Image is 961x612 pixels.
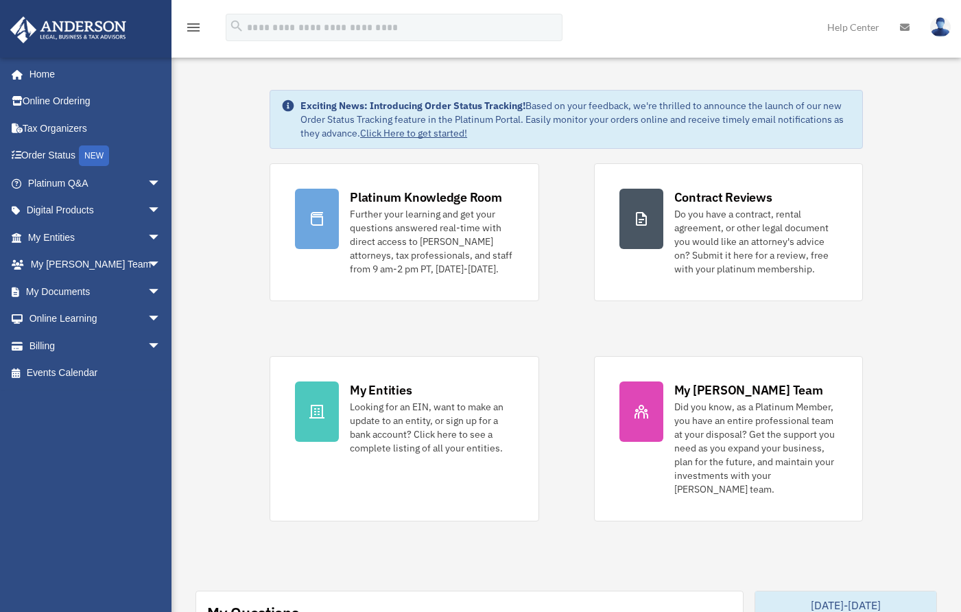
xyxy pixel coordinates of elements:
[147,197,175,225] span: arrow_drop_down
[674,381,823,399] div: My [PERSON_NAME] Team
[79,145,109,166] div: NEW
[10,332,182,360] a: Billingarrow_drop_down
[147,224,175,252] span: arrow_drop_down
[229,19,244,34] i: search
[10,169,182,197] a: Platinum Q&Aarrow_drop_down
[10,197,182,224] a: Digital Productsarrow_drop_down
[350,381,412,399] div: My Entities
[10,115,182,142] a: Tax Organizers
[674,189,772,206] div: Contract Reviews
[674,400,838,496] div: Did you know, as a Platinum Member, you have an entire professional team at your disposal? Get th...
[10,278,182,305] a: My Documentsarrow_drop_down
[300,99,851,140] div: Based on your feedback, we're thrilled to announce the launch of our new Order Status Tracking fe...
[185,19,202,36] i: menu
[930,17,951,37] img: User Pic
[147,305,175,333] span: arrow_drop_down
[594,163,863,301] a: Contract Reviews Do you have a contract, rental agreement, or other legal document you would like...
[270,163,538,301] a: Platinum Knowledge Room Further your learning and get your questions answered real-time with dire...
[147,332,175,360] span: arrow_drop_down
[147,278,175,306] span: arrow_drop_down
[10,360,182,387] a: Events Calendar
[10,305,182,333] a: Online Learningarrow_drop_down
[350,189,502,206] div: Platinum Knowledge Room
[147,251,175,279] span: arrow_drop_down
[270,356,538,521] a: My Entities Looking for an EIN, want to make an update to an entity, or sign up for a bank accoun...
[300,99,525,112] strong: Exciting News: Introducing Order Status Tracking!
[10,60,175,88] a: Home
[10,251,182,279] a: My [PERSON_NAME] Teamarrow_drop_down
[10,142,182,170] a: Order StatusNEW
[185,24,202,36] a: menu
[674,207,838,276] div: Do you have a contract, rental agreement, or other legal document you would like an attorney's ad...
[360,127,467,139] a: Click Here to get started!
[10,88,182,115] a: Online Ordering
[350,400,513,455] div: Looking for an EIN, want to make an update to an entity, or sign up for a bank account? Click her...
[6,16,130,43] img: Anderson Advisors Platinum Portal
[594,356,863,521] a: My [PERSON_NAME] Team Did you know, as a Platinum Member, you have an entire professional team at...
[147,169,175,198] span: arrow_drop_down
[10,224,182,251] a: My Entitiesarrow_drop_down
[350,207,513,276] div: Further your learning and get your questions answered real-time with direct access to [PERSON_NAM...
